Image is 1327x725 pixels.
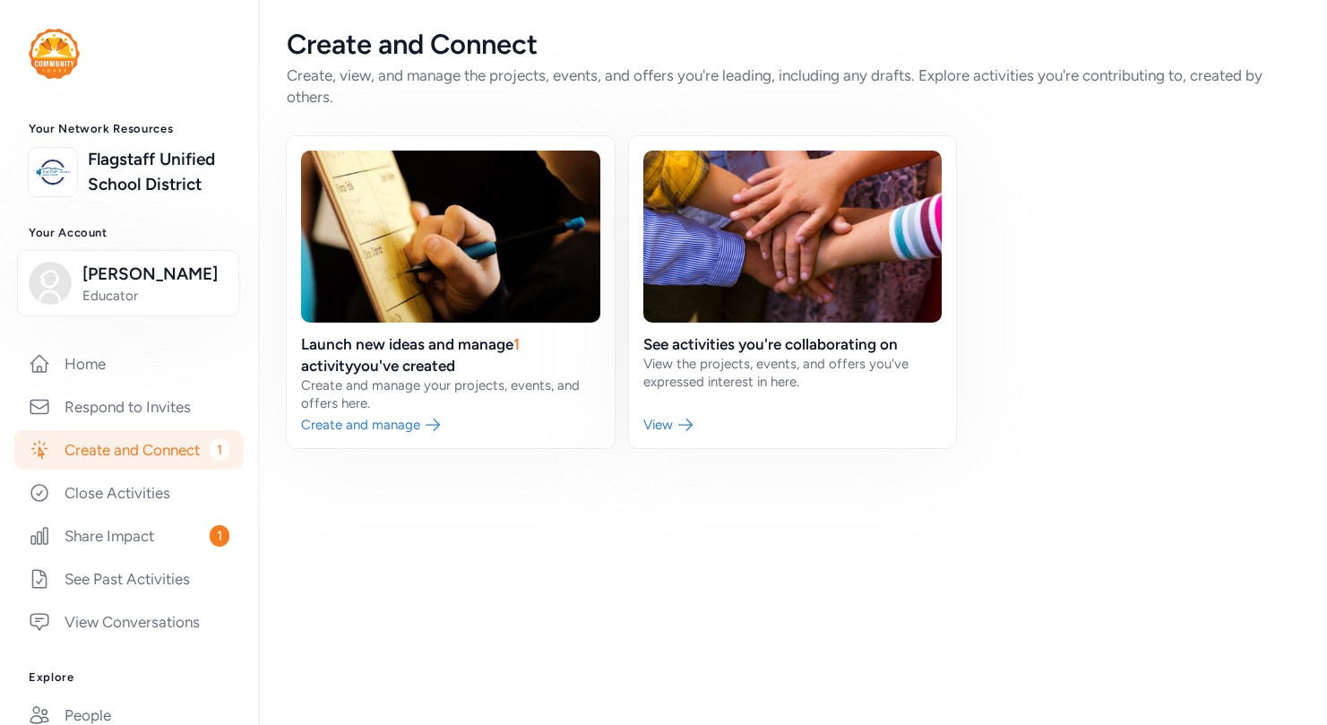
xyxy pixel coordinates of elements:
[33,152,73,192] img: logo
[210,525,229,547] span: 1
[287,29,1298,61] div: Create and Connect
[14,602,244,642] a: View Conversations
[287,65,1298,108] div: Create, view, and manage the projects, events, and offers you're leading, including any drafts. E...
[29,122,229,136] h3: Your Network Resources
[17,250,239,316] button: [PERSON_NAME]Educator
[82,262,228,287] span: [PERSON_NAME]
[210,439,229,461] span: 1
[14,516,244,556] a: Share Impact1
[14,559,244,599] a: See Past Activities
[14,473,244,513] a: Close Activities
[14,430,244,470] a: Create and Connect1
[14,387,244,427] a: Respond to Invites
[14,344,244,384] a: Home
[29,29,80,79] img: logo
[29,226,229,240] h3: Your Account
[29,670,229,685] h3: Explore
[88,147,229,197] a: Flagstaff Unified School District
[82,287,228,305] span: Educator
